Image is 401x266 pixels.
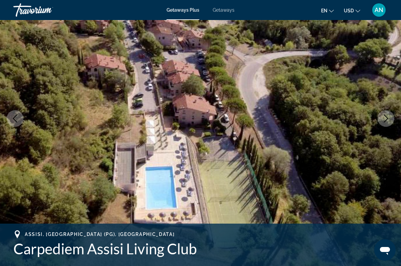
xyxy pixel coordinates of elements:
span: AN [375,7,383,13]
h1: Carpediem Assisi Living Club [13,240,388,257]
button: Next image [378,110,394,127]
a: Travorium [13,1,80,19]
a: Getaways Plus [167,7,199,13]
span: en [321,8,327,13]
span: USD [344,8,354,13]
a: Getaways [213,7,234,13]
button: User Menu [370,3,388,17]
iframe: Pulsante per aprire la finestra di messaggistica [374,239,396,261]
button: Change currency [344,6,360,15]
span: Assisi, [GEOGRAPHIC_DATA] (PG), [GEOGRAPHIC_DATA] [25,232,175,237]
button: Previous image [7,110,23,127]
button: Change language [321,6,334,15]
